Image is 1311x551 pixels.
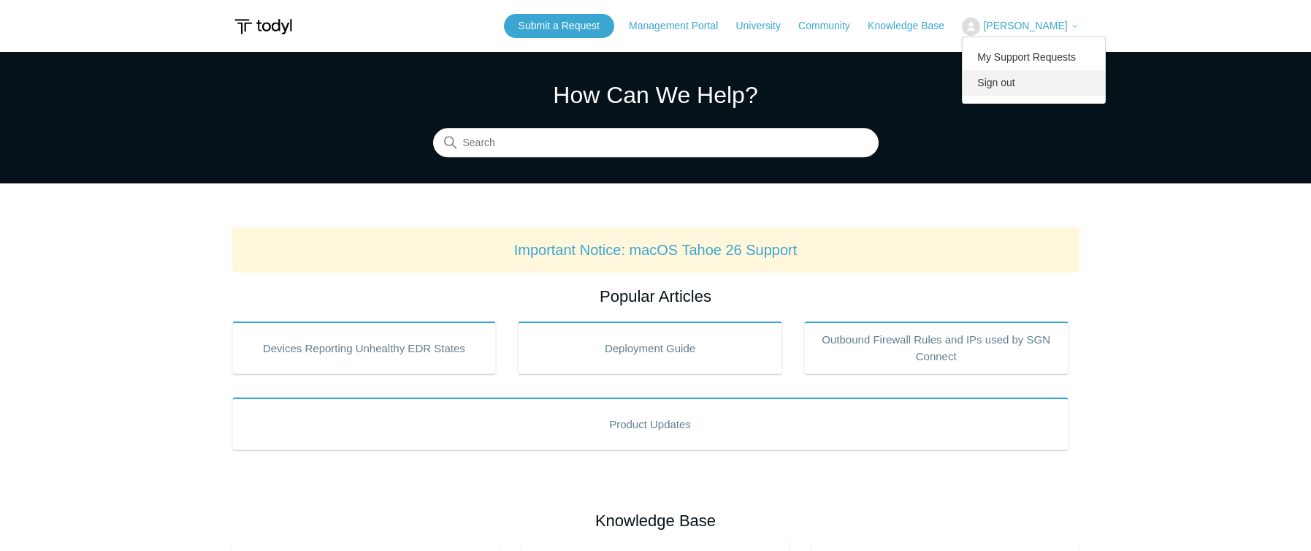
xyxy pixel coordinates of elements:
img: Todyl Support Center Help Center home page [232,13,294,40]
a: My Support Requests [963,45,1105,70]
a: Outbound Firewall Rules and IPs used by SGN Connect [804,322,1069,374]
a: Submit a Request [504,14,614,38]
a: University [735,18,795,34]
a: Management Portal [629,18,733,34]
input: Search [433,129,879,158]
a: Sign out [963,70,1105,96]
a: Knowledge Base [868,18,959,34]
span: [PERSON_NAME] [983,20,1067,31]
button: [PERSON_NAME] [962,18,1079,36]
a: Important Notice: macOS Tahoe 26 Support [514,242,798,258]
h1: How Can We Help? [433,77,879,113]
h2: Knowledge Base [232,509,1079,533]
h2: Popular Articles [232,284,1079,308]
a: Product Updates [232,398,1069,450]
a: Community [798,18,865,34]
a: Devices Reporting Unhealthy EDR States [232,322,497,374]
a: Deployment Guide [518,322,782,374]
